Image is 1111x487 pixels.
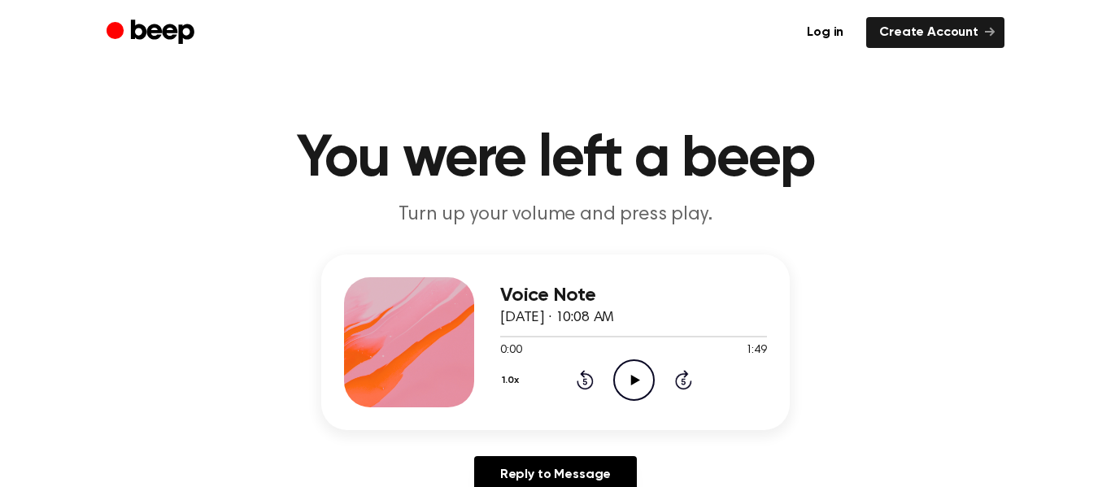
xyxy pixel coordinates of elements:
h3: Voice Note [500,285,767,307]
a: Create Account [866,17,1004,48]
a: Beep [107,17,198,49]
button: 1.0x [500,367,525,394]
a: Log in [794,17,856,48]
span: [DATE] · 10:08 AM [500,311,614,325]
span: 1:49 [746,342,767,359]
h1: You were left a beep [139,130,972,189]
span: 0:00 [500,342,521,359]
p: Turn up your volume and press play. [243,202,868,228]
